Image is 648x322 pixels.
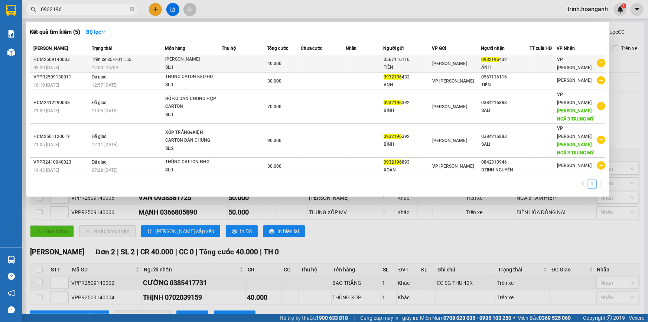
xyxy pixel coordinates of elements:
span: 12:11 [DATE] [92,142,117,147]
span: Trạng thái [92,46,112,51]
span: 0932196 [384,134,402,139]
div: VPPR2509130011 [33,73,89,81]
span: VP [PERSON_NAME] [557,126,592,139]
li: Previous Page [579,180,588,189]
button: left [579,180,588,189]
div: BÌNH [384,107,432,115]
span: Thu hộ [222,46,236,51]
div: 0567116116 [481,73,529,81]
div: ÁNH [481,64,529,71]
span: 18:10 [DATE] [33,83,59,88]
div: ÁNH [384,81,432,89]
div: SL: 1 [165,81,221,89]
div: HCM2501120019 [33,133,89,141]
span: VP [PERSON_NAME] [557,92,592,105]
div: THÙNG CATON KEO ĐỎ [165,73,221,81]
li: Next Page [597,180,606,189]
div: 0842313946 [481,158,529,166]
div: 432 [384,73,432,81]
span: Đã giao [92,74,107,80]
a: 1 [588,180,596,188]
span: VP [PERSON_NAME] [557,57,592,70]
span: Món hàng [165,46,185,51]
span: 0932196 [384,74,402,80]
span: notification [8,290,15,297]
span: Tổng cước [267,46,288,51]
span: Người gửi [383,46,404,51]
div: 893 [384,158,432,166]
button: Bộ lọcdown [80,26,112,38]
span: 70.000 [267,104,281,109]
span: Nhãn [346,46,356,51]
div: VPPR2410040023 [33,158,89,166]
input: Tìm tên, số ĐT hoặc mã đơn [41,5,128,13]
div: 0384216883 [481,133,529,141]
span: Chưa cước [301,46,323,51]
div: 392 [384,133,432,141]
div: HCM2412290038 [33,99,89,107]
span: question-circle [8,273,15,280]
div: HCM2509140003 [33,56,89,64]
span: VP Nhận [557,46,575,51]
span: 07:28 [DATE] [92,168,117,173]
span: left [581,181,586,186]
div: [PERSON_NAME] [165,55,221,64]
div: XOÀN [384,166,432,174]
span: plus-circle [597,59,605,67]
span: VP Gửi [432,46,446,51]
div: SL: 1 [165,166,221,174]
div: XỐP TRẮNG+KIỆN CARTON DÁN CHUNG [165,129,221,145]
span: close-circle [130,6,134,13]
span: [PERSON_NAME] [432,61,467,66]
div: 432 [481,56,529,64]
span: Đã giao [92,100,107,105]
div: TIẾN [384,64,432,71]
span: 12:57 [DATE] [92,83,117,88]
div: DZINH NGUYỄN [481,166,529,174]
img: warehouse-icon [7,256,15,264]
span: TT xuất HĐ [530,46,552,51]
span: Đã giao [92,134,107,139]
li: 1 [588,180,597,189]
span: close-circle [130,7,134,11]
span: [PERSON_NAME] [557,78,592,83]
span: 30.000 [267,164,281,169]
button: right [597,180,606,189]
span: 30.000 [267,78,281,84]
span: VP [PERSON_NAME] [432,164,474,169]
span: 90.000 [267,138,281,143]
div: SL: 1 [165,64,221,72]
img: logo-vxr [6,5,16,16]
span: Người nhận [481,46,505,51]
span: 21:05 [DATE] [33,142,59,147]
span: down [101,29,106,35]
span: [PERSON_NAME] [33,46,68,51]
strong: Bộ lọc [86,29,106,35]
span: 0932196 [384,160,402,165]
span: 40.000 [267,61,281,66]
span: plus-circle [597,102,605,110]
span: 12:00 - 14/09 [92,65,118,70]
span: [PERSON_NAME] [432,104,467,109]
span: [PERSON_NAME]: NGÃ 3 TRUNG MỸ [557,108,594,122]
div: 0384216883 [481,99,529,107]
div: THÙNG CATTON NHỎ [165,158,221,166]
div: SL: 1 [165,111,221,119]
span: Trên xe 85H-011.55 [92,57,131,62]
span: Đã giao [92,160,107,165]
span: message [8,306,15,313]
span: [PERSON_NAME] [557,163,592,168]
span: 21:09 [DATE] [33,108,59,113]
img: warehouse-icon [7,48,15,56]
div: 0567116116 [384,56,432,64]
div: SL: 2 [165,145,221,153]
div: SALI [481,141,529,148]
div: TIẾN [481,81,529,89]
span: right [599,181,603,186]
div: RỔ ĐỎ DÁN CHUNG HỘP CARTON [165,95,221,111]
span: plus-circle [597,76,605,84]
h3: Kết quả tìm kiếm ( 5 ) [30,28,80,36]
span: plus-circle [597,161,605,170]
div: 392 [384,99,432,107]
span: [PERSON_NAME]: NGÃ 3 TRUNG MỸ [557,142,594,155]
